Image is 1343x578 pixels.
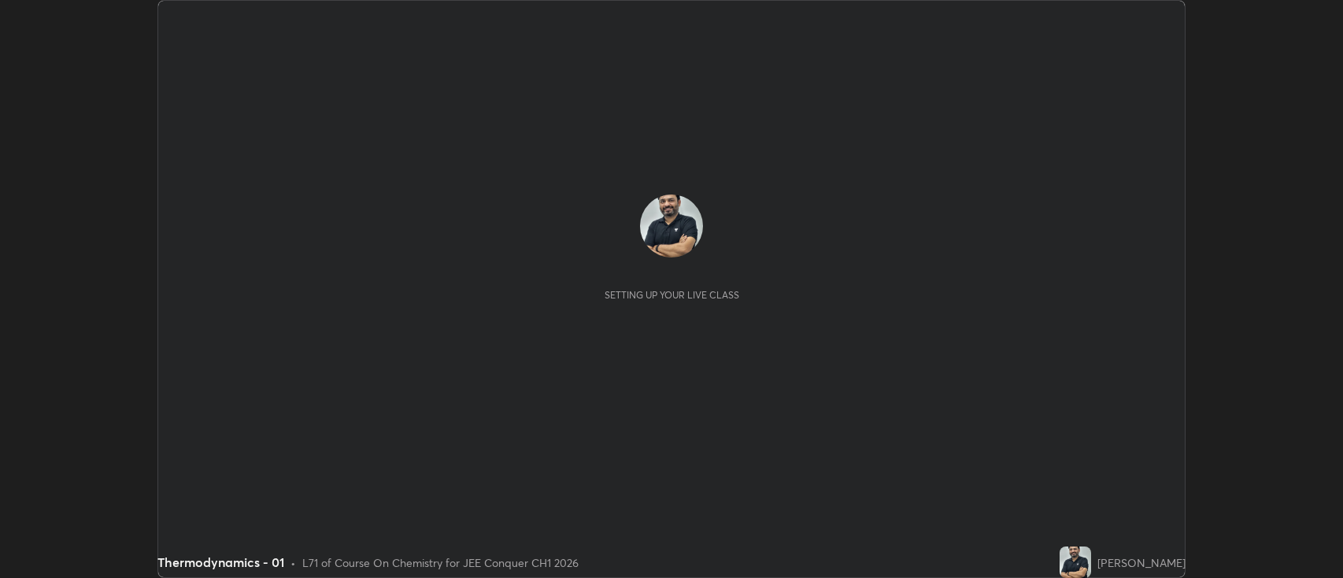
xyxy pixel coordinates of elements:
div: L71 of Course On Chemistry for JEE Conquer CH1 2026 [302,554,579,571]
img: 3a61587e9e7148d38580a6d730a923df.jpg [640,195,703,258]
div: Setting up your live class [605,289,739,301]
div: • [290,554,296,571]
div: [PERSON_NAME] [1097,554,1186,571]
div: Thermodynamics - 01 [157,553,284,572]
img: 3a61587e9e7148d38580a6d730a923df.jpg [1060,547,1091,578]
